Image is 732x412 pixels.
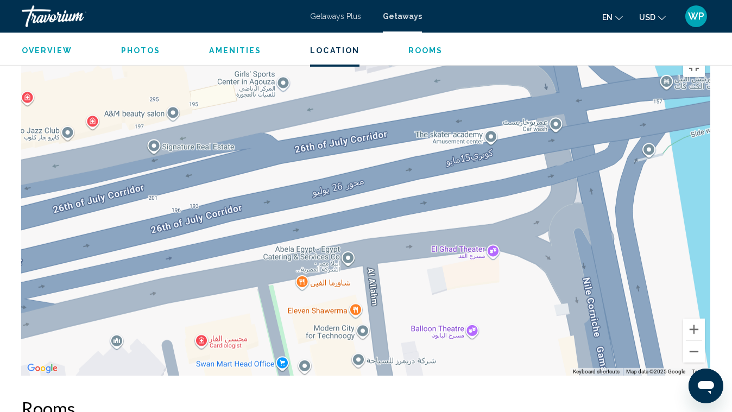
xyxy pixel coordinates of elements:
a: Terms [692,369,707,375]
a: Travorium [22,5,299,27]
button: Rooms [408,46,443,55]
a: Open this area in Google Maps (opens a new window) [24,362,60,376]
button: Zoom out [683,341,705,363]
a: Getaways Plus [310,12,361,21]
button: Amenities [209,46,261,55]
span: en [602,13,613,22]
iframe: Button to launch messaging window [689,369,723,403]
span: USD [639,13,655,22]
button: Zoom in [683,319,705,340]
button: User Menu [682,5,710,28]
a: Getaways [383,12,422,21]
button: Overview [22,46,72,55]
button: Change language [602,9,623,25]
button: Change currency [639,9,666,25]
span: Map data ©2025 Google [626,369,685,375]
button: Location [310,46,359,55]
button: Toggle fullscreen view [683,55,705,77]
button: Keyboard shortcuts [573,368,620,376]
span: WP [688,11,704,22]
img: Google [24,362,60,376]
button: Photos [121,46,161,55]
